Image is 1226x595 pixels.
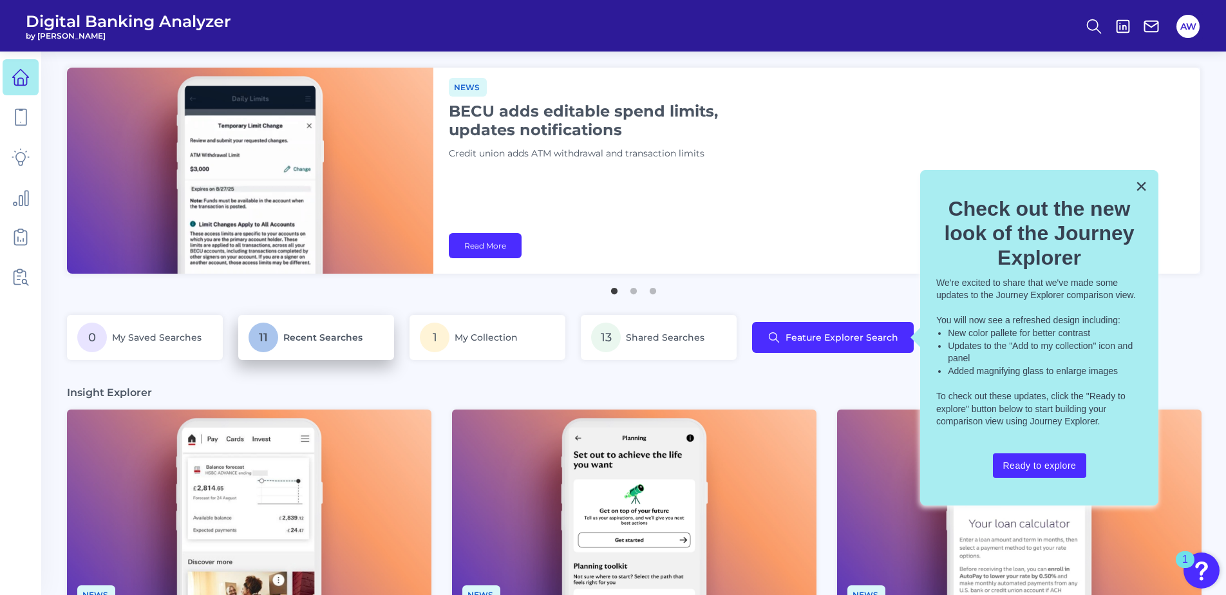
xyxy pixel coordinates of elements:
span: My Saved Searches [112,332,202,343]
p: We're excited to share that we've made some updates to the Journey Explorer comparison view. [936,277,1142,302]
button: 2 [627,281,640,294]
button: Ready to explore [993,453,1087,478]
span: Recent Searches [283,332,363,343]
span: Feature Explorer Search [786,332,898,343]
li: Added magnifying glass to enlarge images [948,365,1142,378]
button: Open Resource Center, 1 new notification [1184,552,1220,589]
button: 3 [646,281,659,294]
p: To check out these updates, click the "Ready to explore" button below to start building your comp... [936,390,1142,428]
span: Digital Banking Analyzer [26,12,231,31]
img: bannerImg [67,68,433,274]
span: News [449,78,487,97]
li: Updates to the "Add to my collection" icon and panel [948,340,1142,365]
span: 11 [249,323,278,352]
a: Read More [449,233,522,258]
h1: BECU adds editable spend limits, updates notifications [449,102,771,139]
li: New color pallete for better contrast [948,327,1142,340]
p: You will now see a refreshed design including: [936,314,1142,327]
p: Credit union adds ATM withdrawal and transaction limits [449,147,771,161]
h3: Insight Explorer [67,386,152,399]
span: Shared Searches [626,332,704,343]
div: 1 [1182,560,1188,576]
span: by [PERSON_NAME] [26,31,231,41]
span: 0 [77,323,107,352]
span: 13 [591,323,621,352]
button: 1 [608,281,621,294]
button: Close [1135,176,1147,196]
h2: Check out the new look of the Journey Explorer [936,196,1142,270]
span: My Collection [455,332,518,343]
button: AW [1176,15,1200,38]
span: 1 [420,323,449,352]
